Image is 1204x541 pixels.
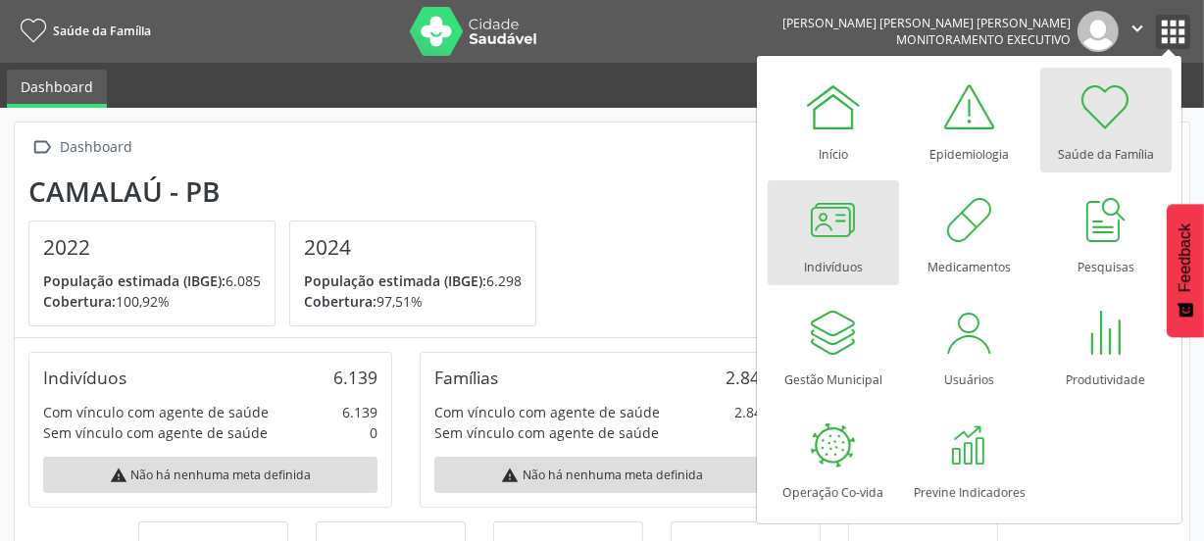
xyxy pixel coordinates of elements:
span: Saúde da Família [53,23,151,39]
a: Início [768,68,899,172]
div: Famílias [434,367,498,388]
button: Feedback - Mostrar pesquisa [1167,204,1204,337]
div: 2.848 [726,367,770,388]
div: Com vínculo com agente de saúde [43,402,269,422]
div: Indivíduos [43,367,126,388]
button: apps [1156,15,1190,49]
a: Previne Indicadores [904,406,1035,511]
span: Feedback [1177,223,1194,292]
div: 2.848 [734,402,770,422]
div: Não há nenhuma meta definida [43,457,377,493]
div: 6.139 [333,367,377,388]
p: 100,92% [43,291,261,312]
a: Saúde da Família [1040,68,1172,172]
span: População estimada (IBGE): [304,271,486,290]
div: Sem vínculo com agente de saúde [43,422,268,443]
a:  Dashboard [28,133,136,162]
div: Camalaú - PB [28,175,550,208]
div: Não há nenhuma meta definida [434,457,769,493]
div: 6.139 [342,402,377,422]
div: Com vínculo com agente de saúde [434,402,660,422]
h4: 2022 [43,235,261,260]
i: warning [110,467,127,484]
div: Dashboard [57,133,136,162]
div: Sem vínculo com agente de saúde [434,422,659,443]
a: Produtividade [1040,293,1172,398]
i:  [28,133,57,162]
span: População estimada (IBGE): [43,271,226,290]
a: Operação Co-vida [768,406,899,511]
a: Dashboard [7,70,107,108]
img: img [1078,11,1119,52]
h4: 2024 [304,235,522,260]
a: Epidemiologia [904,68,1035,172]
span: Cobertura: [304,292,376,311]
p: 97,51% [304,291,522,312]
div: 0 [370,422,377,443]
a: Medicamentos [904,180,1035,285]
a: Indivíduos [768,180,899,285]
i:  [1127,18,1148,39]
a: Usuários [904,293,1035,398]
div: [PERSON_NAME] [PERSON_NAME] [PERSON_NAME] [782,15,1071,31]
p: 6.085 [43,270,261,291]
a: Pesquisas [1040,180,1172,285]
button:  [1119,11,1156,52]
p: 6.298 [304,270,522,291]
a: Gestão Municipal [768,293,899,398]
span: Monitoramento Executivo [896,31,1071,48]
i: warning [501,467,519,484]
span: Cobertura: [43,292,116,311]
a: Saúde da Família [14,15,151,47]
